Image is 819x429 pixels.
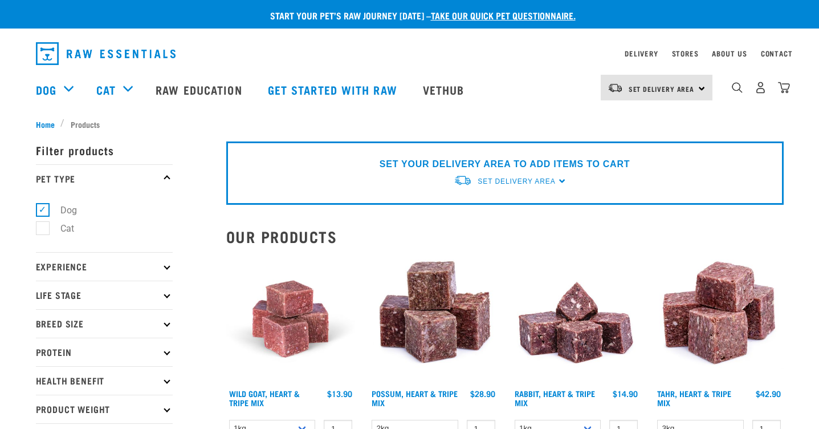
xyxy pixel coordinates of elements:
a: Cat [96,81,116,98]
img: home-icon-1@2x.png [732,82,743,93]
p: Product Weight [36,395,173,423]
div: $13.90 [327,389,352,398]
label: Cat [42,221,79,236]
a: Possum, Heart & Tripe Mix [372,391,458,404]
img: user.png [755,82,767,94]
img: van-moving.png [608,83,623,93]
p: Protein [36,338,173,366]
span: Set Delivery Area [478,177,555,185]
label: Dog [42,203,82,217]
p: Breed Size [36,309,173,338]
img: Goat Heart Tripe 8451 [226,254,356,384]
img: 1175 Rabbit Heart Tripe Mix 01 [512,254,641,384]
a: About Us [712,51,747,55]
a: take our quick pet questionnaire. [431,13,576,18]
div: $42.90 [756,389,781,398]
a: Home [36,118,61,130]
span: Set Delivery Area [629,87,695,91]
p: SET YOUR DELIVERY AREA TO ADD ITEMS TO CART [380,157,630,171]
p: Filter products [36,136,173,164]
a: Contact [761,51,793,55]
a: Vethub [411,67,479,112]
a: Wild Goat, Heart & Tripe Mix [229,391,300,404]
img: Raw Essentials Logo [36,42,176,65]
img: home-icon@2x.png [778,82,790,94]
p: Life Stage [36,281,173,309]
nav: dropdown navigation [27,38,793,70]
nav: breadcrumbs [36,118,784,130]
a: Get started with Raw [256,67,411,112]
a: Stores [672,51,699,55]
div: $14.90 [613,389,638,398]
h2: Our Products [226,228,784,245]
p: Health Benefit [36,366,173,395]
a: Delivery [625,51,658,55]
p: Pet Type [36,164,173,193]
img: Tahr Heart Tripe Mix 01 [654,254,784,384]
a: Rabbit, Heart & Tripe Mix [515,391,595,404]
img: van-moving.png [454,175,472,187]
span: Home [36,118,55,130]
div: $28.90 [470,389,495,398]
img: 1067 Possum Heart Tripe Mix 01 [369,254,498,384]
a: Tahr, Heart & Tripe Mix [657,391,731,404]
a: Raw Education [144,67,256,112]
p: Experience [36,252,173,281]
a: Dog [36,81,56,98]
